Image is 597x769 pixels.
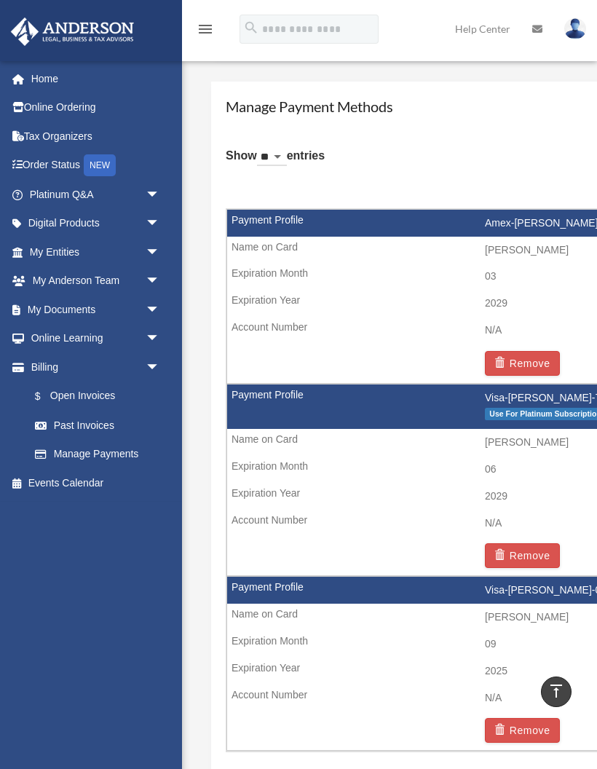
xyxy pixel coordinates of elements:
span: arrow_drop_down [146,237,175,267]
label: Show entries [226,146,325,181]
a: Online Learningarrow_drop_down [10,324,182,353]
a: Home [10,64,182,93]
span: arrow_drop_down [146,180,175,210]
a: $Open Invoices [20,382,182,411]
a: Order StatusNEW [10,151,182,181]
a: menu [197,25,214,38]
span: arrow_drop_down [146,209,175,239]
img: Anderson Advisors Platinum Portal [7,17,138,46]
span: arrow_drop_down [146,324,175,354]
span: arrow_drop_down [146,295,175,325]
a: Online Ordering [10,93,182,122]
div: NEW [84,154,116,176]
i: vertical_align_top [547,682,565,700]
a: My Entitiesarrow_drop_down [10,237,182,267]
a: Platinum Q&Aarrow_drop_down [10,180,182,209]
button: Remove [485,351,560,376]
a: Digital Productsarrow_drop_down [10,209,182,238]
a: Billingarrow_drop_down [10,352,182,382]
button: Remove [485,543,560,568]
a: Manage Payments [20,440,175,469]
span: $ [43,387,50,406]
span: arrow_drop_down [146,267,175,296]
a: My Documentsarrow_drop_down [10,295,182,324]
img: User Pic [564,18,586,39]
a: Events Calendar [10,468,182,497]
i: menu [197,20,214,38]
span: arrow_drop_down [146,352,175,382]
a: My Anderson Teamarrow_drop_down [10,267,182,296]
i: search [243,20,259,36]
a: Tax Organizers [10,122,182,151]
a: vertical_align_top [541,677,572,707]
a: Past Invoices [20,411,182,440]
select: Showentries [257,149,287,166]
